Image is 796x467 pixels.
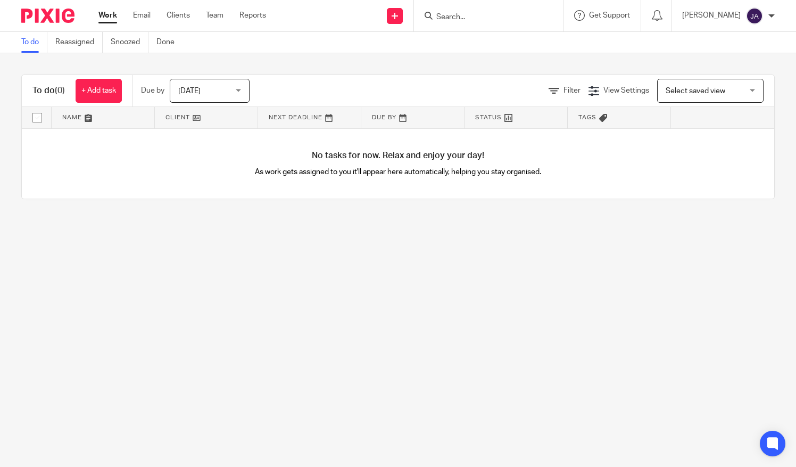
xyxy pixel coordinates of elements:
[167,10,190,21] a: Clients
[178,87,201,95] span: [DATE]
[21,32,47,53] a: To do
[578,114,596,120] span: Tags
[21,9,74,23] img: Pixie
[133,10,151,21] a: Email
[746,7,763,24] img: svg%3E
[22,150,774,161] h4: No tasks for now. Relax and enjoy your day!
[141,85,164,96] p: Due by
[206,10,223,21] a: Team
[239,10,266,21] a: Reports
[603,87,649,94] span: View Settings
[111,32,148,53] a: Snoozed
[156,32,183,53] a: Done
[55,32,103,53] a: Reassigned
[666,87,725,95] span: Select saved view
[435,13,531,22] input: Search
[682,10,741,21] p: [PERSON_NAME]
[76,79,122,103] a: + Add task
[563,87,581,94] span: Filter
[55,86,65,95] span: (0)
[98,10,117,21] a: Work
[210,167,586,177] p: As work gets assigned to you it'll appear here automatically, helping you stay organised.
[589,12,630,19] span: Get Support
[32,85,65,96] h1: To do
